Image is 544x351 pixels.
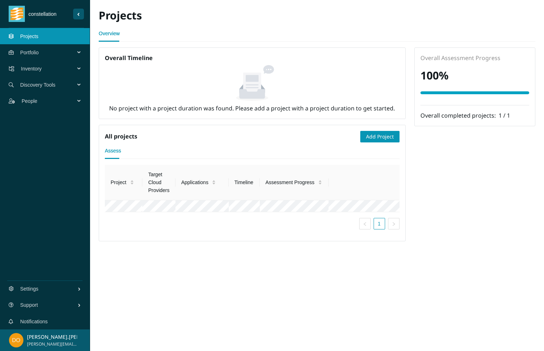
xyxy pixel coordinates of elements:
li: Previous Page [359,218,371,229]
span: right [392,222,396,226]
img: tidal_logo.png [10,6,23,22]
button: left [359,218,371,229]
p: [PERSON_NAME].[PERSON_NAME] [27,333,77,341]
span: Overall completed projects: [420,111,499,119]
a: Projects [20,33,39,39]
span: Support [20,294,77,316]
li: Next Page [388,218,400,229]
span: [PERSON_NAME][EMAIL_ADDRESS][PERSON_NAME][DOMAIN_NAME] [27,341,77,348]
button: Add Project [360,131,400,142]
th: Applications [175,165,229,200]
span: left [363,222,367,226]
th: Timeline [229,165,260,200]
th: Project [105,165,142,200]
button: right [388,218,400,229]
a: 1 [374,218,385,229]
span: People [22,90,78,112]
span: Settings [20,278,77,300]
span: Overall Assessment Progress [420,54,500,62]
img: fc4c020ee9766696075f99ae3046ffd7 [9,333,23,347]
span: No project with a project duration was found. Please add a project with a project duration to get... [109,104,395,112]
span: Discovery Tools [20,74,78,96]
a: Notifications [20,319,48,324]
span: 1 / 1 [499,111,510,119]
a: Overview [99,26,120,41]
span: Assessment Progress [266,178,315,186]
h5: Overall Timeline [105,54,400,62]
h5: All projects [105,132,137,141]
h2: 100 % [420,68,530,83]
span: constellation [25,10,73,18]
div: Assess [105,147,121,155]
h2: Projects [99,8,317,23]
span: Portfolio [20,42,78,63]
th: Assessment Progress [260,165,329,200]
span: Project [111,178,126,186]
span: Applications [181,178,209,186]
th: Target Cloud Providers [142,165,175,200]
span: Add Project [366,133,394,141]
li: 1 [374,218,385,229]
span: Inventory [21,58,78,79]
